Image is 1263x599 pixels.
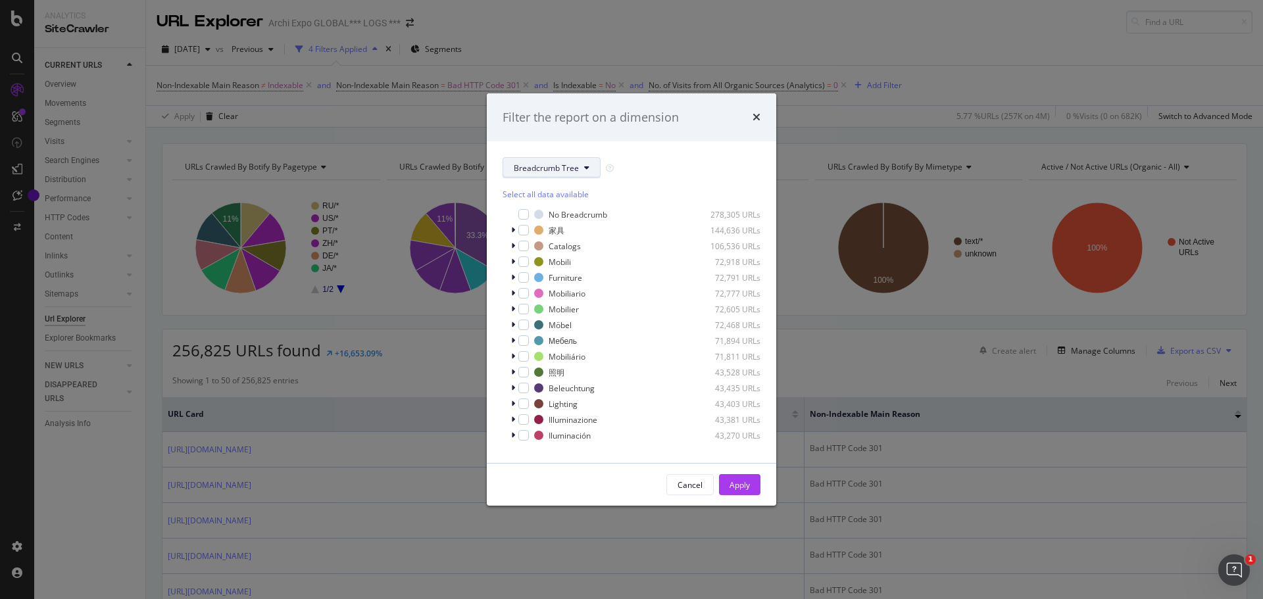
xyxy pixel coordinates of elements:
[696,209,760,220] div: 278,305 URLs
[696,272,760,283] div: 72,791 URLs
[696,398,760,410] div: 43,403 URLs
[1218,554,1250,586] iframe: Intercom live chat
[678,479,703,491] div: Cancel
[753,109,760,126] div: times
[503,109,679,126] div: Filter the report on a dimension
[549,335,577,347] div: Мебель
[514,162,579,174] span: Breadcrumb Tree
[696,414,760,425] div: 43,381 URLs
[696,383,760,394] div: 43,435 URLs
[696,367,760,378] div: 43,528 URLs
[696,335,760,347] div: 71,894 URLs
[719,474,760,495] button: Apply
[696,225,760,236] div: 144,636 URLs
[549,256,571,268] div: Mobili
[549,241,581,252] div: Catalogs
[549,288,585,299] div: Mobiliario
[696,320,760,331] div: 72,468 URLs
[549,351,585,362] div: Mobiliário
[487,93,776,506] div: modal
[549,383,595,394] div: Beleuchtung
[1245,554,1256,565] span: 1
[696,241,760,252] div: 106,536 URLs
[549,414,597,425] div: Illuminazione
[696,304,760,315] div: 72,605 URLs
[503,157,601,178] button: Breadcrumb Tree
[549,225,564,236] div: 家具
[549,398,578,410] div: Lighting
[696,288,760,299] div: 72,777 URLs
[666,474,714,495] button: Cancel
[696,430,760,441] div: 43,270 URLs
[549,209,607,220] div: No Breadcrumb
[503,189,760,200] div: Select all data available
[549,272,582,283] div: Furniture
[549,304,579,315] div: Mobilier
[549,320,572,331] div: Möbel
[696,351,760,362] div: 71,811 URLs
[696,256,760,268] div: 72,918 URLs
[549,367,564,378] div: 照明
[730,479,750,491] div: Apply
[549,430,591,441] div: Iluminación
